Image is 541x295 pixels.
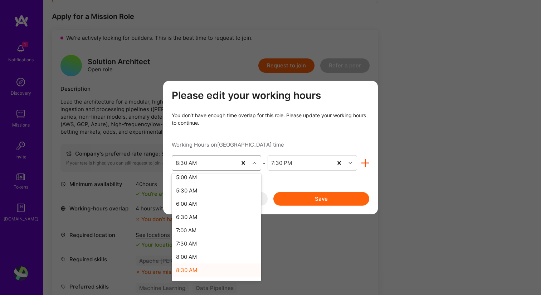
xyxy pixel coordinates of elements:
button: Save [273,192,369,206]
div: 6:30 AM [172,210,261,224]
div: 8:30 AM [172,263,261,277]
div: 9:00 AM [172,277,261,290]
div: 5:30 AM [172,184,261,197]
div: You don’t have enough time overlap for this role. Please update your working hours to continue. [172,111,369,127]
i: icon Chevron [253,161,256,165]
i: icon Chevron [349,161,352,165]
div: Working Hours on [GEOGRAPHIC_DATA] time [172,141,369,148]
div: 8:00 AM [172,250,261,263]
div: modal [163,81,378,214]
div: 7:30 AM [172,237,261,250]
div: - [261,159,268,167]
div: 7:00 AM [172,224,261,237]
div: 5:00 AM [172,171,261,184]
div: 7:30 PM [271,159,292,167]
h3: Please edit your working hours [172,89,369,101]
div: 8:30 AM [176,159,197,167]
div: 6:00 AM [172,197,261,210]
